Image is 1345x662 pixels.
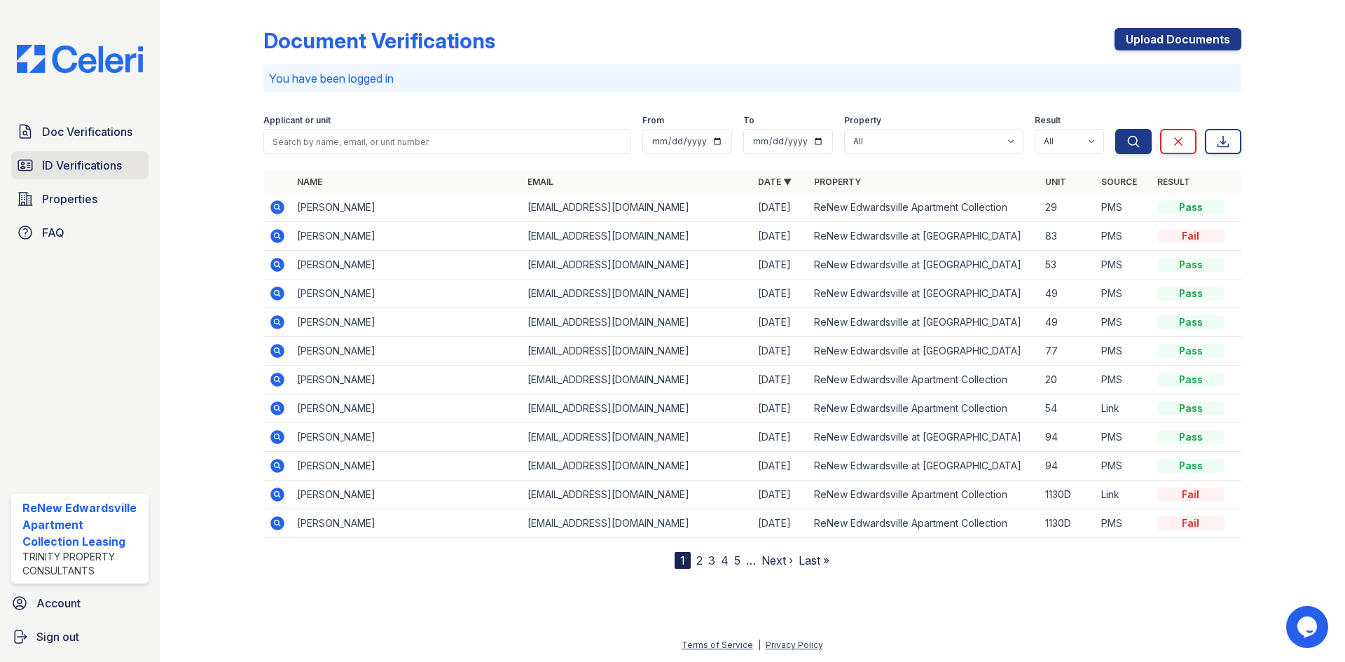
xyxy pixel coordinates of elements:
td: 49 [1040,280,1096,308]
div: Pass [1157,459,1225,473]
td: 1130D [1040,481,1096,509]
td: [EMAIL_ADDRESS][DOMAIN_NAME] [522,452,752,481]
p: You have been logged in [269,70,1236,87]
a: 5 [734,553,740,567]
a: 2 [696,553,703,567]
a: Doc Verifications [11,118,149,146]
a: Unit [1045,177,1066,187]
label: Result [1035,115,1061,126]
td: ReNew Edwardsville Apartment Collection [808,509,1039,538]
td: PMS [1096,366,1152,394]
td: [EMAIL_ADDRESS][DOMAIN_NAME] [522,366,752,394]
td: ReNew Edwardsville at [GEOGRAPHIC_DATA] [808,452,1039,481]
div: Pass [1157,430,1225,444]
td: ReNew Edwardsville at [GEOGRAPHIC_DATA] [808,251,1039,280]
label: Applicant or unit [263,115,331,126]
td: ReNew Edwardsville at [GEOGRAPHIC_DATA] [808,337,1039,366]
input: Search by name, email, or unit number [263,129,631,154]
a: Source [1101,177,1137,187]
div: Pass [1157,287,1225,301]
td: [DATE] [752,193,808,222]
td: [PERSON_NAME] [291,222,522,251]
span: Properties [42,191,97,207]
a: Upload Documents [1115,28,1241,50]
a: Properties [11,185,149,213]
div: 1 [675,552,691,569]
td: [PERSON_NAME] [291,394,522,423]
div: | [758,640,761,650]
td: PMS [1096,308,1152,337]
a: Last » [799,553,829,567]
td: [DATE] [752,366,808,394]
a: Privacy Policy [766,640,823,650]
td: 49 [1040,308,1096,337]
td: ReNew Edwardsville Apartment Collection [808,394,1039,423]
a: Email [527,177,553,187]
td: [EMAIL_ADDRESS][DOMAIN_NAME] [522,481,752,509]
td: [EMAIL_ADDRESS][DOMAIN_NAME] [522,394,752,423]
td: [DATE] [752,308,808,337]
div: Pass [1157,344,1225,358]
a: ID Verifications [11,151,149,179]
a: Next › [761,553,793,567]
a: Name [297,177,322,187]
td: [PERSON_NAME] [291,251,522,280]
td: [EMAIL_ADDRESS][DOMAIN_NAME] [522,337,752,366]
a: Result [1157,177,1190,187]
a: 4 [721,553,729,567]
td: [EMAIL_ADDRESS][DOMAIN_NAME] [522,509,752,538]
td: [PERSON_NAME] [291,308,522,337]
td: [PERSON_NAME] [291,452,522,481]
td: PMS [1096,222,1152,251]
div: Fail [1157,229,1225,243]
td: 83 [1040,222,1096,251]
a: Sign out [6,623,154,651]
td: [PERSON_NAME] [291,481,522,509]
div: Pass [1157,373,1225,387]
td: [PERSON_NAME] [291,337,522,366]
a: Terms of Service [682,640,753,650]
td: [DATE] [752,222,808,251]
td: PMS [1096,509,1152,538]
td: [DATE] [752,251,808,280]
div: Pass [1157,200,1225,214]
td: PMS [1096,280,1152,308]
td: 53 [1040,251,1096,280]
a: Date ▼ [758,177,792,187]
td: [PERSON_NAME] [291,423,522,452]
td: [DATE] [752,423,808,452]
td: [EMAIL_ADDRESS][DOMAIN_NAME] [522,423,752,452]
div: Pass [1157,401,1225,415]
td: Link [1096,394,1152,423]
td: [DATE] [752,509,808,538]
div: Fail [1157,516,1225,530]
td: [DATE] [752,452,808,481]
div: Trinity Property Consultants [22,550,143,578]
td: ReNew Edwardsville at [GEOGRAPHIC_DATA] [808,280,1039,308]
div: Fail [1157,488,1225,502]
td: 1130D [1040,509,1096,538]
td: [PERSON_NAME] [291,509,522,538]
label: From [642,115,664,126]
span: Doc Verifications [42,123,132,140]
a: FAQ [11,219,149,247]
img: CE_Logo_Blue-a8612792a0a2168367f1c8372b55b34899dd931a85d93a1a3d3e32e68fde9ad4.png [6,45,154,73]
td: PMS [1096,423,1152,452]
span: FAQ [42,224,64,241]
td: [EMAIL_ADDRESS][DOMAIN_NAME] [522,222,752,251]
td: [DATE] [752,280,808,308]
td: [DATE] [752,394,808,423]
td: ReNew Edwardsville at [GEOGRAPHIC_DATA] [808,308,1039,337]
span: … [746,552,756,569]
td: ReNew Edwardsville Apartment Collection [808,481,1039,509]
a: 3 [708,553,715,567]
div: Pass [1157,315,1225,329]
td: PMS [1096,337,1152,366]
td: ReNew Edwardsville Apartment Collection [808,366,1039,394]
td: 20 [1040,366,1096,394]
td: ReNew Edwardsville at [GEOGRAPHIC_DATA] [808,222,1039,251]
div: Pass [1157,258,1225,272]
td: [DATE] [752,337,808,366]
td: 29 [1040,193,1096,222]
